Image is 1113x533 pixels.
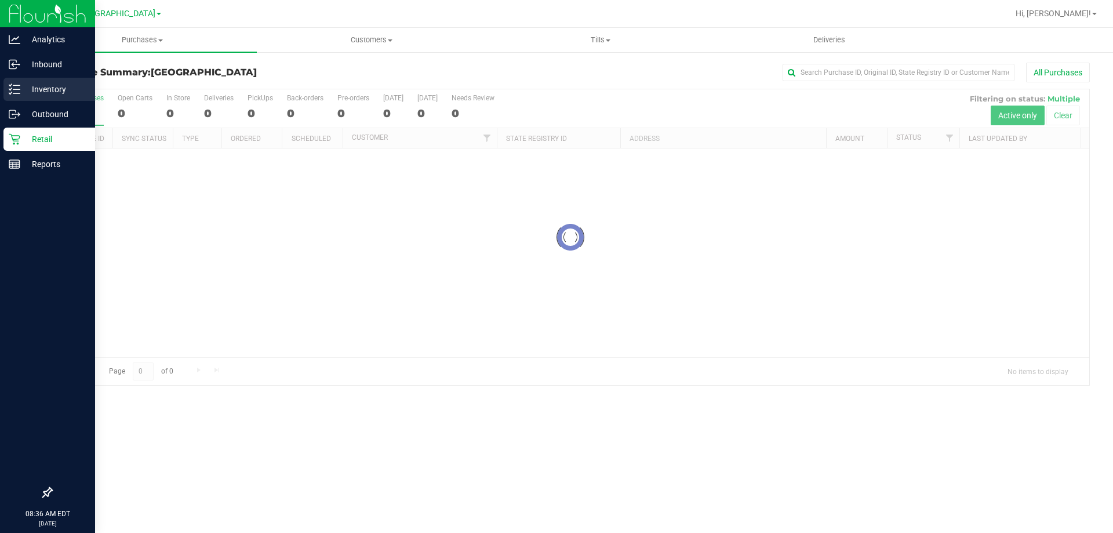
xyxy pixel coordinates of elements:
span: [GEOGRAPHIC_DATA] [151,67,257,78]
a: Deliveries [715,28,944,52]
inline-svg: Analytics [9,34,20,45]
inline-svg: Retail [9,133,20,145]
p: Reports [20,157,90,171]
inline-svg: Inventory [9,84,20,95]
h3: Purchase Summary: [51,67,397,78]
p: 08:36 AM EDT [5,509,90,519]
p: Inbound [20,57,90,71]
a: Tills [486,28,715,52]
span: Customers [257,35,485,45]
p: Inventory [20,82,90,96]
p: Retail [20,132,90,146]
inline-svg: Inbound [9,59,20,70]
input: Search Purchase ID, Original ID, State Registry ID or Customer Name... [783,64,1014,81]
span: Purchases [28,35,257,45]
a: Purchases [28,28,257,52]
p: [DATE] [5,519,90,528]
span: Deliveries [798,35,861,45]
span: [GEOGRAPHIC_DATA] [76,9,155,19]
inline-svg: Outbound [9,108,20,120]
p: Analytics [20,32,90,46]
span: Tills [486,35,714,45]
a: Customers [257,28,486,52]
p: Outbound [20,107,90,121]
inline-svg: Reports [9,158,20,170]
button: All Purchases [1026,63,1090,82]
span: Hi, [PERSON_NAME]! [1016,9,1091,18]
